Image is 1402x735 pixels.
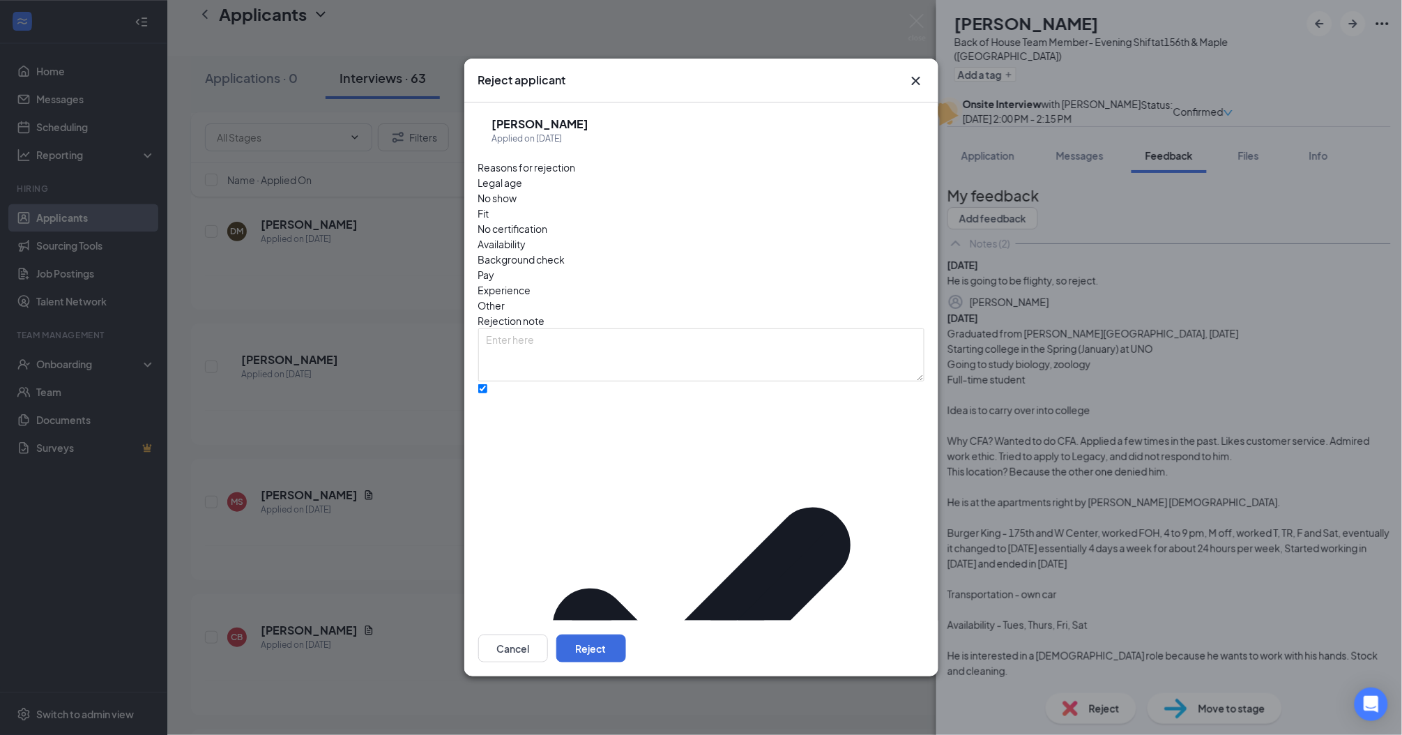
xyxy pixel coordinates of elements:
span: Availability [478,236,526,252]
span: Fit [478,206,489,221]
button: Reject [556,635,626,662]
span: Other [478,298,505,313]
svg: Cross [908,73,924,89]
button: Cancel [478,635,548,662]
button: Close [908,73,924,89]
span: Background check [478,252,565,267]
span: Reasons for rejection [478,161,576,174]
span: Experience [478,282,531,298]
span: No certification [478,221,548,236]
span: Rejection note [478,315,545,327]
span: Pay [478,267,495,282]
h5: [PERSON_NAME] [492,116,589,132]
h3: Reject applicant [478,73,566,88]
span: No show [478,190,517,206]
span: Legal age [478,175,523,190]
div: Open Intercom Messenger [1355,688,1388,721]
div: Applied on [DATE] [492,132,589,146]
